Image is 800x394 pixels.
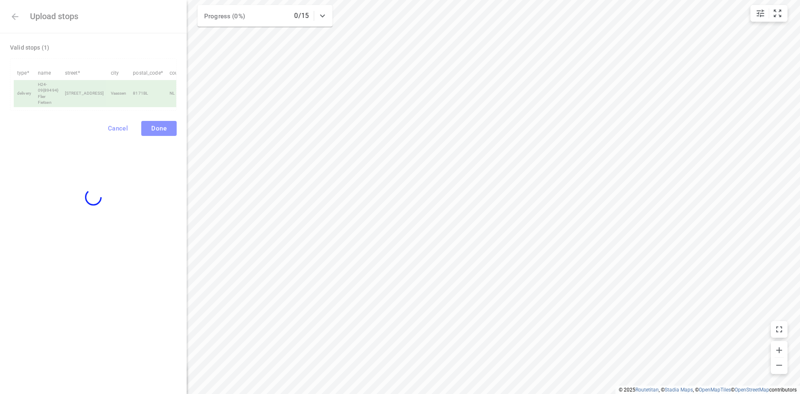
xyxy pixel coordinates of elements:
p: 0/15 [294,11,309,21]
a: Routetitan [635,387,659,393]
a: OpenMapTiles [699,387,731,393]
div: Progress (0%)0/15 [197,5,332,27]
li: © 2025 , © , © © contributors [619,387,797,393]
button: Fit zoom [769,5,786,22]
a: OpenStreetMap [735,387,769,393]
span: Progress (0%) [204,13,245,20]
div: small contained button group [750,5,787,22]
a: Stadia Maps [665,387,693,393]
button: Map settings [752,5,769,22]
